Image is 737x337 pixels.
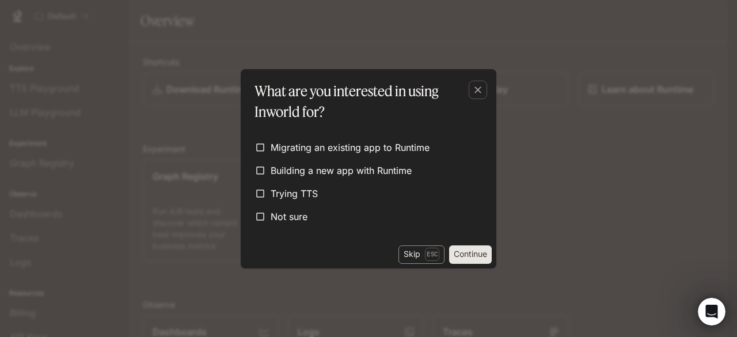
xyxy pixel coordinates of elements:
[271,141,430,154] span: Migrating an existing app to Runtime
[698,298,725,325] iframe: Intercom live chat
[398,245,445,264] button: SkipEsc
[271,187,318,200] span: Trying TTS
[271,164,412,177] span: Building a new app with Runtime
[425,248,439,260] p: Esc
[271,210,307,224] span: Not sure
[449,245,492,264] button: Continue
[254,81,478,122] p: What are you interested in using Inworld for?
